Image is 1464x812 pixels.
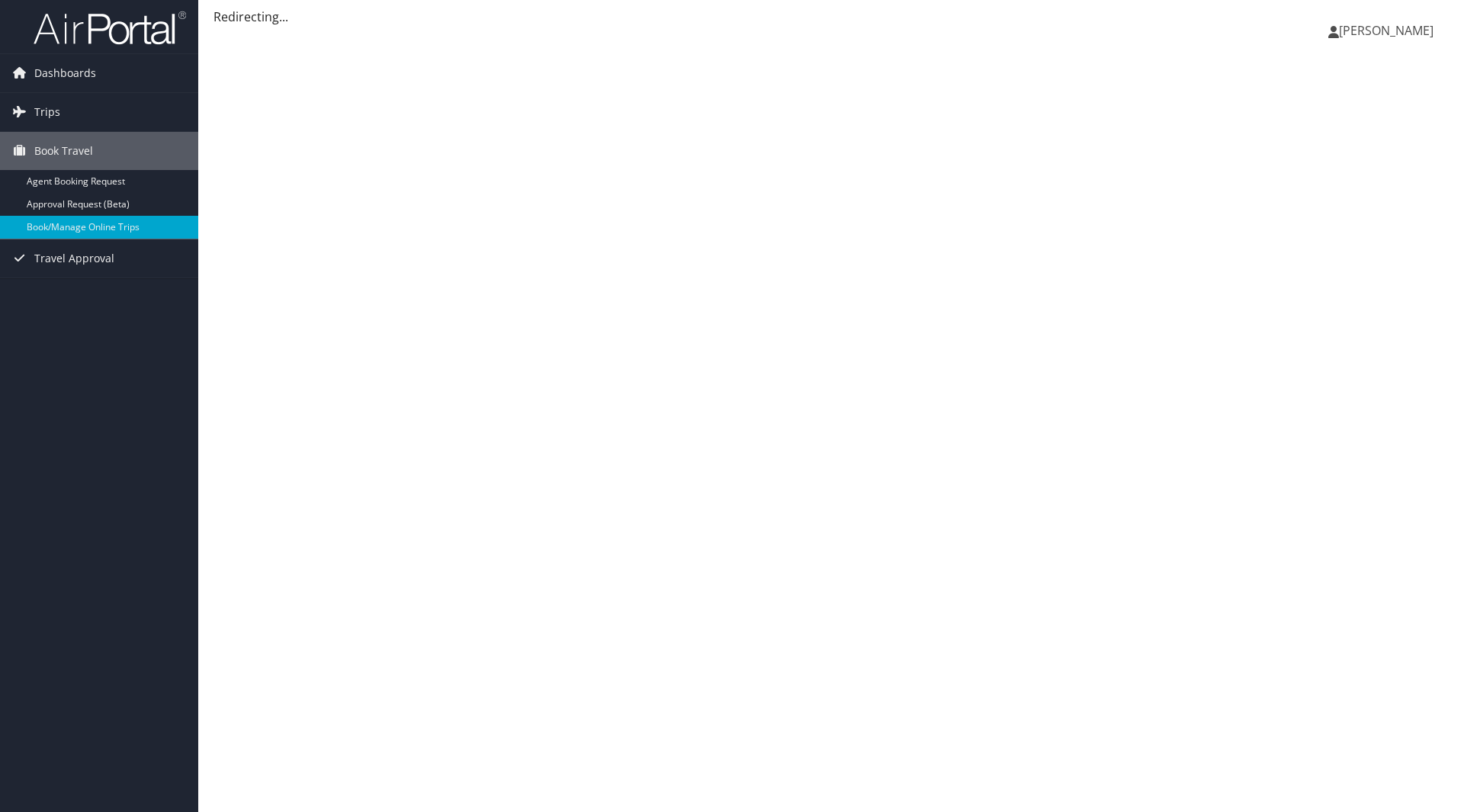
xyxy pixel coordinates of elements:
[1339,22,1433,39] span: [PERSON_NAME]
[34,239,114,278] span: Travel Approval
[213,8,1449,26] div: Redirecting...
[34,93,60,131] span: Trips
[34,54,96,92] span: Dashboards
[34,132,93,170] span: Book Travel
[1328,8,1449,53] a: [PERSON_NAME]
[34,10,186,46] img: airportal-logo.png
